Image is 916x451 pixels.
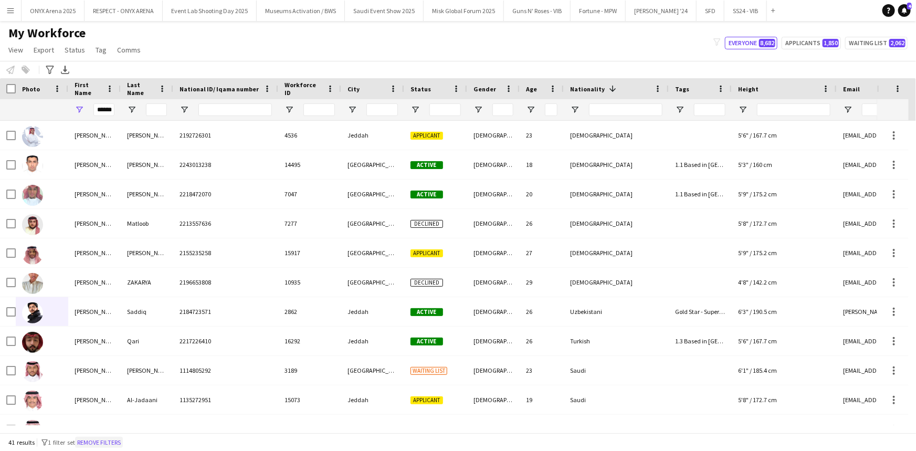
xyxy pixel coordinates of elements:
[22,85,40,93] span: Photo
[34,45,54,55] span: Export
[22,155,43,176] img: SALMAN BASAAD
[180,105,189,114] button: Open Filter Menu
[520,297,564,326] div: 26
[163,1,257,21] button: Event Lab Shooting Day 2025
[91,43,111,57] a: Tag
[22,185,43,206] img: Salman Khalid
[127,81,154,97] span: Last Name
[675,85,689,93] span: Tags
[520,121,564,150] div: 23
[843,85,860,93] span: Email
[732,121,837,150] div: 5'6" / 167.7 cm
[341,415,404,444] div: [GEOGRAPHIC_DATA]
[520,415,564,444] div: 25
[467,356,520,385] div: [DEMOGRAPHIC_DATA]
[68,268,121,297] div: [PERSON_NAME]
[724,1,767,21] button: SS24 - VIB
[180,219,211,227] span: 2213557636
[60,43,89,57] a: Status
[526,105,535,114] button: Open Filter Menu
[564,209,669,238] div: [DEMOGRAPHIC_DATA]
[504,1,571,21] button: Guns N' Roses - VIB
[341,356,404,385] div: [GEOGRAPHIC_DATA]
[121,297,173,326] div: Saddiq
[22,302,43,323] img: Salman Saddiq
[4,43,27,57] a: View
[121,356,173,385] div: [PERSON_NAME]
[257,1,345,21] button: Museums Activation / BWS
[113,43,145,57] a: Comms
[467,121,520,150] div: [DEMOGRAPHIC_DATA]
[121,385,173,414] div: Al-Jadaani
[65,45,85,55] span: Status
[669,297,732,326] div: Gold Star - Supervisors ⭐⭐, Recruitment Caliber 1.1, SFQ Phase1 Operator, Shortlisted - Qassim
[564,356,669,385] div: Saudi
[121,238,173,267] div: [PERSON_NAME]
[757,103,830,116] input: Height Filter Input
[889,39,906,47] span: 2,062
[759,39,775,47] span: 8,682
[285,81,322,97] span: Workforce ID
[725,37,777,49] button: Everyone8,682
[626,1,697,21] button: [PERSON_NAME] '24
[473,105,483,114] button: Open Filter Menu
[96,45,107,55] span: Tag
[278,415,341,444] div: 8079
[410,105,420,114] button: Open Filter Menu
[180,249,211,257] span: 2155235258
[669,327,732,355] div: 1.3 Based in [GEOGRAPHIC_DATA], 1.6 Based in [GEOGRAPHIC_DATA]
[68,415,121,444] div: [PERSON_NAME]
[473,85,496,93] span: Gender
[410,308,443,316] span: Active
[520,180,564,208] div: 20
[732,356,837,385] div: 6'1" / 185.4 cm
[738,85,759,93] span: Height
[8,45,23,55] span: View
[180,278,211,286] span: 2196653808
[121,327,173,355] div: Qari
[121,121,173,150] div: [PERSON_NAME]
[68,150,121,179] div: [PERSON_NAME]
[278,385,341,414] div: 15073
[68,209,121,238] div: [PERSON_NAME]
[22,244,43,265] img: Salman Shanini
[341,385,404,414] div: Jeddah
[278,180,341,208] div: 7047
[180,85,259,93] span: National ID/ Iqama number
[564,121,669,150] div: [DEMOGRAPHIC_DATA]
[732,297,837,326] div: 6'3" / 190.5 cm
[467,180,520,208] div: [DEMOGRAPHIC_DATA]
[570,85,605,93] span: Nationality
[121,415,173,444] div: Al-Qurni
[278,238,341,267] div: 15917
[520,209,564,238] div: 26
[121,268,173,297] div: ZAKARYA
[348,85,360,93] span: City
[180,161,211,169] span: 2243013238
[68,180,121,208] div: [PERSON_NAME]
[526,85,537,93] span: Age
[348,105,357,114] button: Open Filter Menu
[180,337,211,345] span: 2217226410
[467,385,520,414] div: [DEMOGRAPHIC_DATA]
[732,238,837,267] div: 5'9" / 175.2 cm
[341,268,404,297] div: [GEOGRAPHIC_DATA]
[22,361,43,382] img: Salman Abuhaimed
[410,367,447,375] span: Waiting list
[341,327,404,355] div: Jeddah
[44,64,56,76] app-action-btn: Advanced filters
[341,180,404,208] div: [GEOGRAPHIC_DATA]
[75,81,102,97] span: First Name
[59,64,71,76] app-action-btn: Export XLSX
[467,209,520,238] div: [DEMOGRAPHIC_DATA]
[467,238,520,267] div: [DEMOGRAPHIC_DATA]
[345,1,424,21] button: Saudi Event Show 2025
[571,1,626,21] button: Fortune - MPW
[732,180,837,208] div: 5'9" / 175.2 cm
[121,209,173,238] div: Matloob
[68,238,121,267] div: [PERSON_NAME]
[75,437,123,448] button: Remove filters
[669,415,732,444] div: 1.1 Based in [GEOGRAPHIC_DATA], 2.1 English Level = 1/3 Poor, 2.2 English Level = 2/3 Good, 2.3 E...
[732,415,837,444] div: 5'9" / 175.2 cm
[180,131,211,139] span: 2192726301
